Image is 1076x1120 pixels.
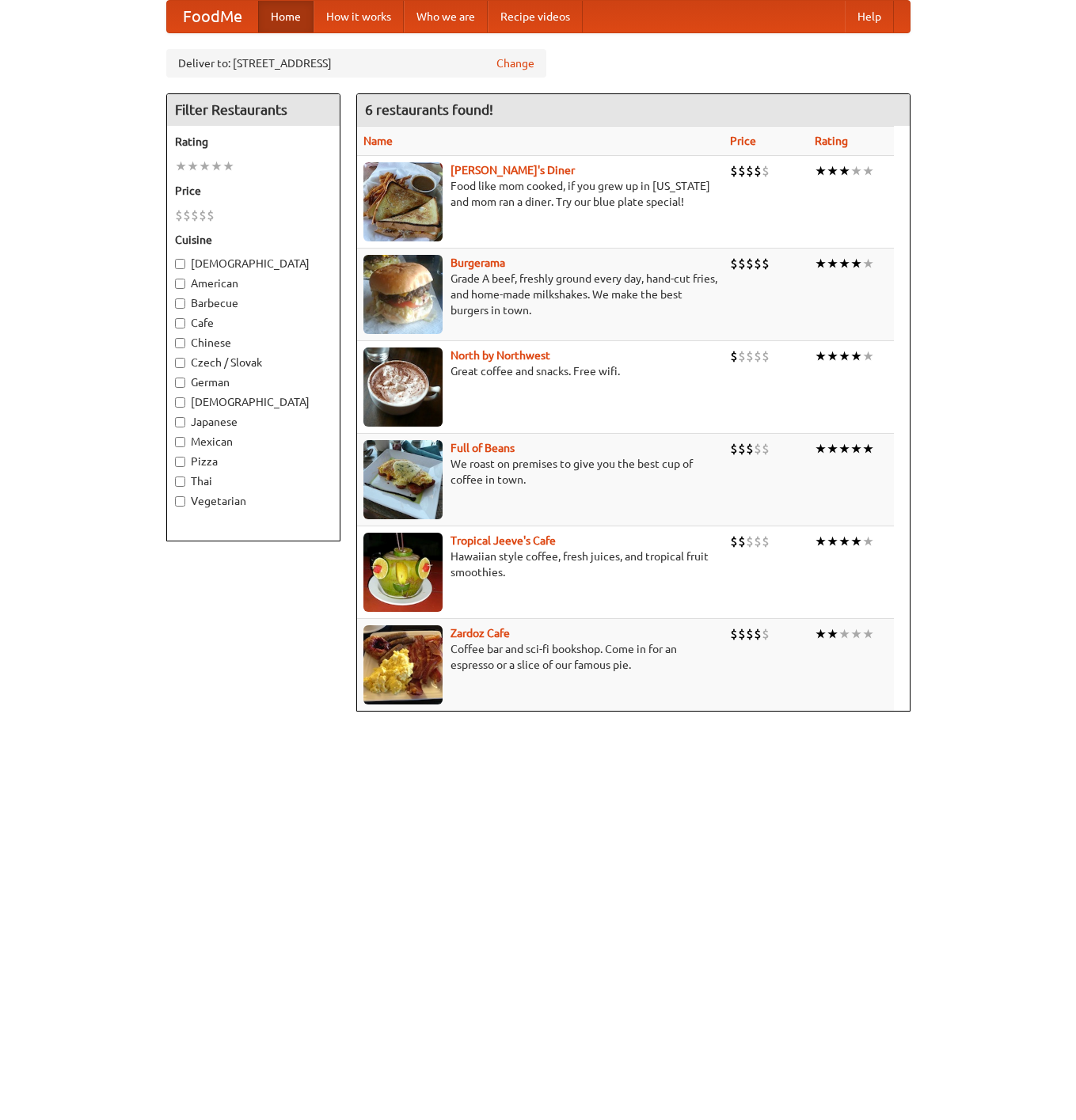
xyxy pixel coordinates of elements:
[838,255,850,272] li: ★
[746,625,754,643] li: $
[222,158,234,175] li: ★
[754,533,762,550] li: $
[815,625,827,643] li: ★
[175,414,332,430] label: Japanese
[187,158,199,175] li: ★
[363,255,443,334] img: burgerama.jpg
[175,256,332,271] label: [DEMOGRAPHIC_DATA]
[175,279,185,289] input: American
[827,255,838,272] li: ★
[175,232,332,248] h5: Cuisine
[762,440,770,457] li: $
[175,275,332,291] label: American
[862,255,874,272] li: ★
[451,627,510,640] a: Zardoz Cafe
[175,338,185,348] input: Chinese
[199,158,211,175] li: ★
[175,158,187,175] li: ★
[175,183,332,199] h5: Price
[862,625,874,643] li: ★
[451,349,550,362] a: North by Northwest
[762,255,770,272] li: $
[850,347,862,365] li: ★
[730,625,738,643] li: $
[838,162,850,180] li: ★
[827,162,838,180] li: ★
[451,256,505,269] a: Burgerama
[730,135,756,147] a: Price
[738,625,746,643] li: $
[363,625,443,704] img: zardoz.jpg
[730,162,738,180] li: $
[815,135,848,147] a: Rating
[175,207,183,224] li: $
[845,1,894,32] a: Help
[746,162,754,180] li: $
[363,549,717,580] p: Hawaiian style coffee, fresh juices, and tropical fruit smoothies.
[167,1,258,32] a: FoodMe
[838,347,850,365] li: ★
[211,158,222,175] li: ★
[746,347,754,365] li: $
[175,437,185,447] input: Mexican
[175,493,332,509] label: Vegetarian
[175,298,185,309] input: Barbecue
[363,440,443,519] img: beans.jpg
[363,135,393,147] a: Name
[850,255,862,272] li: ★
[363,363,717,379] p: Great coffee and snacks. Free wifi.
[730,440,738,457] li: $
[754,625,762,643] li: $
[762,533,770,550] li: $
[451,534,556,547] a: Tropical Jeeve's Cafe
[850,625,862,643] li: ★
[862,440,874,457] li: ★
[754,162,762,180] li: $
[827,440,838,457] li: ★
[754,347,762,365] li: $
[363,178,717,210] p: Food like mom cooked, if you grew up in [US_STATE] and mom ran a diner. Try our blue plate special!
[850,440,862,457] li: ★
[175,454,332,469] label: Pizza
[314,1,404,32] a: How it works
[862,347,874,365] li: ★
[827,625,838,643] li: ★
[815,255,827,272] li: ★
[754,255,762,272] li: $
[850,162,862,180] li: ★
[175,259,185,269] input: [DEMOGRAPHIC_DATA]
[451,442,515,454] a: Full of Beans
[488,1,583,32] a: Recipe videos
[175,295,332,311] label: Barbecue
[175,457,185,467] input: Pizza
[738,347,746,365] li: $
[175,315,332,331] label: Cafe
[850,533,862,550] li: ★
[738,255,746,272] li: $
[827,533,838,550] li: ★
[738,533,746,550] li: $
[762,347,770,365] li: $
[175,473,332,489] label: Thai
[166,49,546,78] div: Deliver to: [STREET_ADDRESS]
[838,625,850,643] li: ★
[496,55,534,71] a: Change
[838,440,850,457] li: ★
[207,207,215,224] li: $
[175,378,185,388] input: German
[175,355,332,370] label: Czech / Slovak
[183,207,191,224] li: $
[738,162,746,180] li: $
[363,271,717,318] p: Grade A beef, freshly ground every day, hand-cut fries, and home-made milkshakes. We make the bes...
[175,394,332,410] label: [DEMOGRAPHIC_DATA]
[815,440,827,457] li: ★
[199,207,207,224] li: $
[746,440,754,457] li: $
[258,1,314,32] a: Home
[404,1,488,32] a: Who we are
[363,347,443,427] img: north.jpg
